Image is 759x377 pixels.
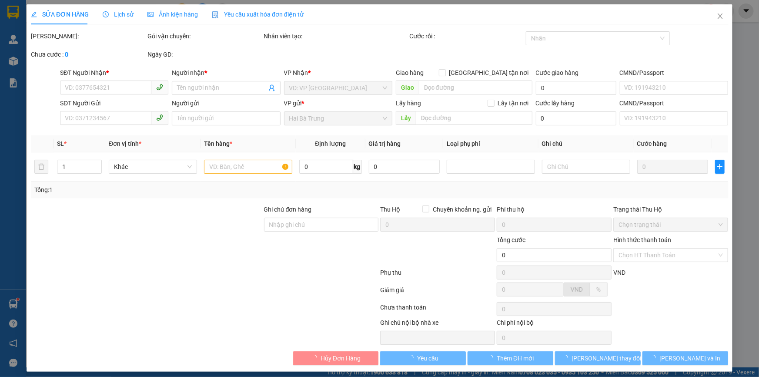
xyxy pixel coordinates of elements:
[416,111,532,125] input: Dọc đường
[396,111,416,125] span: Lấy
[429,205,495,214] span: Chuyển khoản ng. gửi
[172,98,280,108] div: Người gửi
[613,236,671,243] label: Hình thức thanh toán
[156,114,163,121] span: phone
[31,50,146,59] div: Chưa cước :
[380,318,495,331] div: Ghi chú nội bộ nhà xe
[380,285,496,300] div: Giảm giá
[650,355,660,361] span: loading
[408,355,417,361] span: loading
[637,160,708,174] input: 0
[708,4,732,29] button: Close
[536,111,616,125] input: Cước lấy hàng
[487,355,497,361] span: loading
[147,11,198,18] span: Ảnh kiện hàng
[536,81,616,95] input: Cước giao hàng
[555,351,641,365] button: [PERSON_NAME] thay đổi
[717,13,724,20] span: close
[147,11,154,17] span: picture
[443,135,538,152] th: Loại phụ phí
[114,160,192,173] span: Khác
[381,351,466,365] button: Yêu cầu
[147,31,262,41] div: Gói vận chuyển:
[212,11,304,18] span: Yêu cầu xuất hóa đơn điện tử
[60,98,168,108] div: SĐT Người Gửi
[172,68,280,77] div: Người nhận
[284,69,308,76] span: VP Nhận
[103,11,134,18] span: Lịch sử
[572,353,641,363] span: [PERSON_NAME] thay đổi
[353,160,362,174] span: kg
[65,51,68,58] b: 0
[109,140,141,147] span: Đơn vị tính
[417,353,438,363] span: Yêu cầu
[716,163,724,170] span: plus
[538,135,634,152] th: Ghi chú
[34,160,48,174] button: delete
[396,69,424,76] span: Giao hàng
[536,100,575,107] label: Cước lấy hàng
[147,50,262,59] div: Ngày GD:
[642,351,728,365] button: [PERSON_NAME] và In
[31,11,37,17] span: edit
[31,31,146,41] div: [PERSON_NAME]:
[396,81,419,94] span: Giao
[60,68,168,77] div: SĐT Người Nhận
[268,84,275,91] span: user-add
[34,185,293,195] div: Tổng: 1
[620,68,728,77] div: CMND/Passport
[446,68,532,77] span: [GEOGRAPHIC_DATA] tận nơi
[497,353,534,363] span: Thêm ĐH mới
[289,112,387,125] span: Hai Bà Trưng
[613,269,625,276] span: VND
[204,160,292,174] input: VD: Bàn, Ghế
[637,140,667,147] span: Cước hàng
[497,205,612,218] div: Phí thu hộ
[204,140,232,147] span: Tên hàng
[103,11,109,17] span: clock-circle
[620,98,728,108] div: CMND/Passport
[409,31,524,41] div: Cước rồi :
[315,140,346,147] span: Định lượng
[212,11,219,18] img: icon
[468,351,553,365] button: Thêm ĐH mới
[264,31,408,41] div: Nhân viên tạo:
[293,351,379,365] button: Hủy Đơn Hàng
[613,205,728,214] div: Trạng thái Thu Hộ
[571,286,583,293] span: VND
[542,160,630,174] input: Ghi Chú
[156,84,163,91] span: phone
[497,236,525,243] span: Tổng cước
[380,206,400,213] span: Thu Hộ
[380,303,496,318] div: Chưa thanh toán
[396,100,421,107] span: Lấy hàng
[380,268,496,283] div: Phụ thu
[660,353,721,363] span: [PERSON_NAME] và In
[284,98,392,108] div: VP gửi
[419,81,532,94] input: Dọc đường
[562,355,572,361] span: loading
[321,353,361,363] span: Hủy Đơn Hàng
[369,140,401,147] span: Giá trị hàng
[57,140,64,147] span: SL
[497,318,612,331] div: Chi phí nội bộ
[264,218,379,232] input: Ghi chú đơn hàng
[715,160,725,174] button: plus
[311,355,321,361] span: loading
[596,286,601,293] span: %
[536,69,579,76] label: Cước giao hàng
[264,206,312,213] label: Ghi chú đơn hàng
[619,218,723,231] span: Chọn trạng thái
[31,11,89,18] span: SỬA ĐƠN HÀNG
[495,98,532,108] span: Lấy tận nơi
